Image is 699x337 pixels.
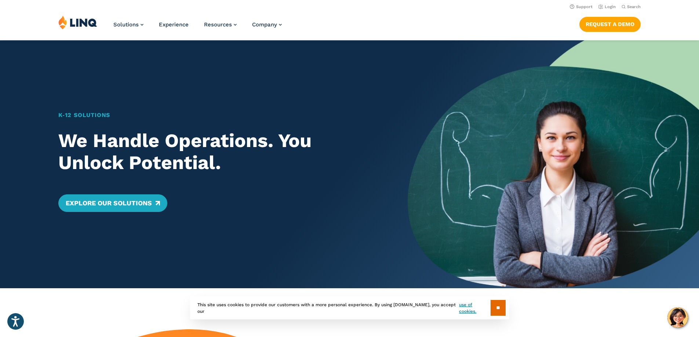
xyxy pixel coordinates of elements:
[159,21,189,28] a: Experience
[459,301,490,315] a: use of cookies.
[622,4,641,10] button: Open Search Bar
[204,21,237,28] a: Resources
[598,4,616,9] a: Login
[58,15,97,29] img: LINQ | K‑12 Software
[113,21,143,28] a: Solutions
[627,4,641,9] span: Search
[579,17,641,32] a: Request a Demo
[570,4,593,9] a: Support
[190,296,509,319] div: This site uses cookies to provide our customers with a more personal experience. By using [DOMAIN...
[113,15,282,40] nav: Primary Navigation
[58,111,379,120] h1: K‑12 Solutions
[58,130,379,174] h2: We Handle Operations. You Unlock Potential.
[58,194,167,212] a: Explore Our Solutions
[252,21,282,28] a: Company
[113,21,139,28] span: Solutions
[252,21,277,28] span: Company
[579,15,641,32] nav: Button Navigation
[408,40,699,288] img: Home Banner
[204,21,232,28] span: Resources
[667,307,688,328] button: Hello, have a question? Let’s chat.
